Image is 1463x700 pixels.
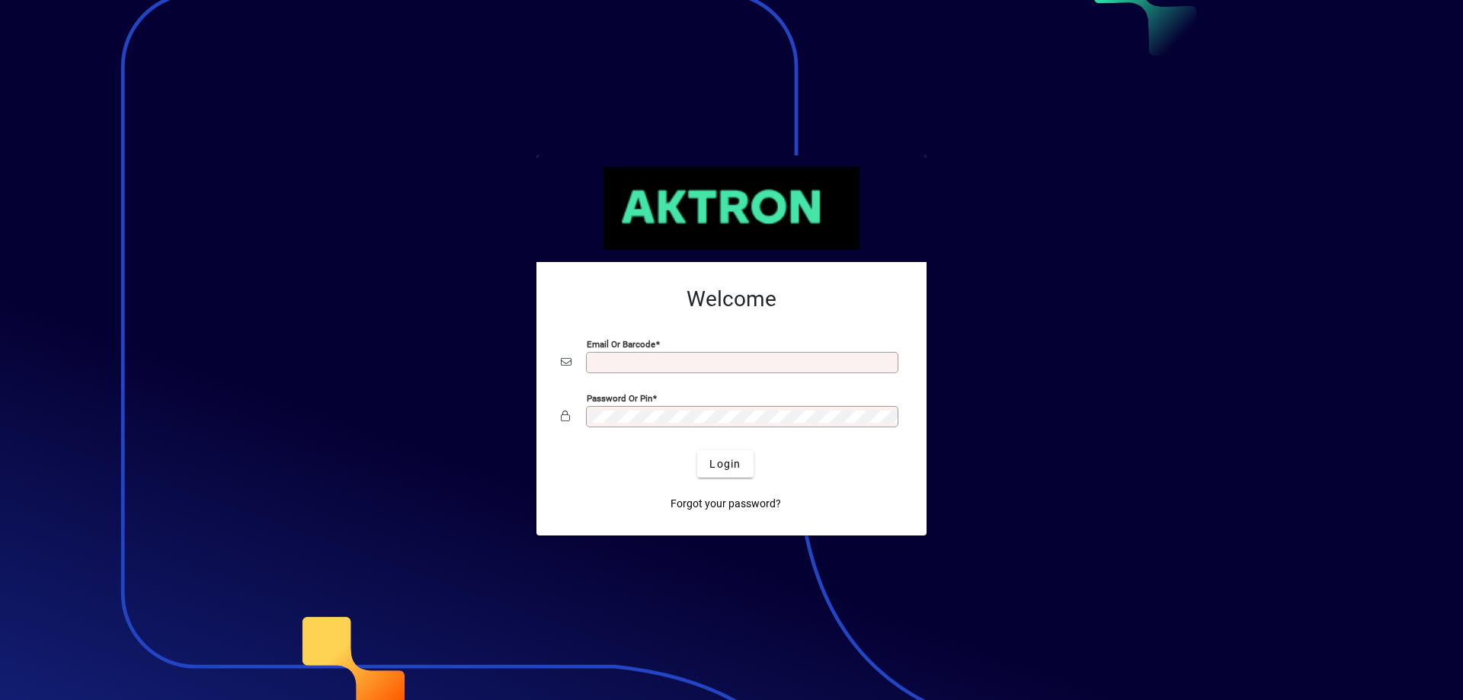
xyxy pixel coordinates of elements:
a: Forgot your password? [664,490,787,517]
span: Login [709,456,741,472]
button: Login [697,450,753,478]
h2: Welcome [561,286,902,312]
span: Forgot your password? [671,496,781,512]
mat-label: Password or Pin [587,393,652,404]
mat-label: Email or Barcode [587,339,655,350]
